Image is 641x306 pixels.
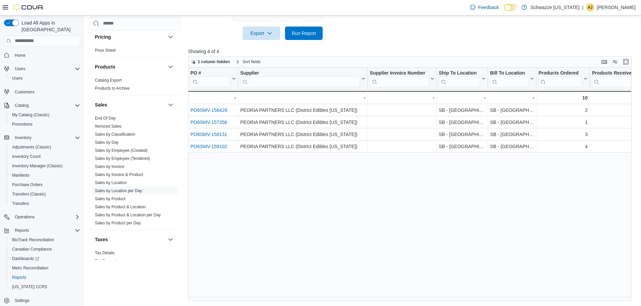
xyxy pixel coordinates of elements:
[622,58,630,66] button: Enter fullscreen
[12,256,39,261] span: Dashboards
[592,70,638,76] div: Products Received
[12,76,23,81] span: Users
[588,3,593,11] span: AJ
[538,70,582,87] div: Products Ordered
[7,235,83,245] button: BioTrack Reconciliation
[19,19,80,33] span: Load All Apps in [GEOGRAPHIC_DATA]
[439,106,486,114] div: SB - [GEOGRAPHIC_DATA]
[12,144,51,150] span: Adjustments (Classic)
[7,254,83,263] a: Dashboards
[12,247,52,252] span: Canadian Compliance
[1,133,83,142] button: Inventory
[7,110,83,120] button: My Catalog (Classic)
[9,190,48,198] a: Transfers (Classic)
[240,94,365,102] div: -
[12,51,28,59] a: Home
[95,196,126,201] a: Sales by Product
[9,152,43,161] a: Inventory Count
[1,64,83,74] button: Users
[370,70,434,87] button: Supplier Invoice Number
[12,226,80,234] span: Reports
[9,162,80,170] span: Inventory Manager (Classic)
[7,180,83,189] button: Purchase Orders
[7,152,83,161] button: Inventory Count
[1,87,83,97] button: Customers
[439,142,486,150] div: SB - [GEOGRAPHIC_DATA]
[188,58,233,66] button: 1 column hidden
[95,172,143,177] span: Sales by Invoice & Product
[439,70,486,87] button: Ship To Location
[95,180,127,185] span: Sales by Location
[167,63,175,71] button: Products
[15,298,29,303] span: Settings
[12,134,34,142] button: Inventory
[9,264,51,272] a: Metrc Reconciliation
[490,106,534,114] div: SB - [GEOGRAPHIC_DATA]
[9,273,29,281] a: Reports
[95,116,116,121] a: End Of Day
[95,164,124,169] a: Sales by Invoice
[597,3,636,11] p: [PERSON_NAME]
[167,101,175,109] button: Sales
[1,101,83,110] button: Catalog
[90,76,180,95] div: Products
[12,265,48,271] span: Metrc Reconciliation
[285,27,323,40] button: Run Report
[95,213,161,217] a: Sales by Product & Location per Day
[538,70,582,76] div: Products Ordered
[538,70,587,87] button: Products Ordered
[95,205,146,209] a: Sales by Product & Location
[95,132,135,137] span: Sales by Classification
[439,70,480,87] div: Ship To Location
[9,152,80,161] span: Inventory Count
[9,111,80,119] span: My Catalog (Classic)
[7,199,83,208] button: Transfers
[12,112,49,118] span: My Catalog (Classic)
[1,50,83,60] button: Home
[12,191,46,197] span: Transfers (Classic)
[12,213,80,221] span: Operations
[95,172,143,177] a: Sales by Invoice & Product
[12,122,33,127] span: Promotions
[9,236,80,244] span: BioTrack Reconciliation
[439,94,486,102] div: -
[190,132,227,137] a: PO6SMV-158131
[611,58,619,66] button: Display options
[9,255,42,263] a: Dashboards
[95,188,142,193] span: Sales by Location per Day
[9,162,65,170] a: Inventory Manager (Classic)
[9,111,52,119] a: My Catalog (Classic)
[586,3,594,11] div: Arcelia Johnson
[190,70,230,76] div: PO #
[95,101,107,108] h3: Sales
[15,214,35,220] span: Operations
[12,297,32,305] a: Settings
[9,283,80,291] span: Washington CCRS
[370,70,429,76] div: Supplier Invoice Number
[95,258,123,264] span: Tax Exemptions
[90,114,180,230] div: Sales
[190,144,227,149] a: PO6SMV-159102
[95,221,141,225] a: Sales by Product per Day
[9,255,80,263] span: Dashboards
[504,4,518,11] input: Dark Mode
[12,213,37,221] button: Operations
[13,4,44,11] img: Cova
[12,101,31,110] button: Catalog
[240,118,365,126] div: PEORIA PARTNERS LLC (District Edibles [US_STATE])
[95,63,165,70] button: Products
[15,66,25,72] span: Users
[95,251,115,255] a: Tax Details
[9,181,45,189] a: Purchase Orders
[9,120,35,128] a: Promotions
[240,142,365,150] div: PEORIA PARTNERS LLC (District Edibles [US_STATE])
[439,130,486,138] div: SB - [GEOGRAPHIC_DATA]
[167,235,175,244] button: Taxes
[167,33,175,41] button: Pricing
[9,143,80,151] span: Adjustments (Classic)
